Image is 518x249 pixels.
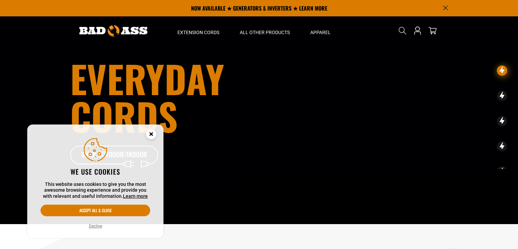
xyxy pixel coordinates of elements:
[79,25,147,36] img: Bad Ass Extension Cords
[230,16,300,45] summary: All Other Products
[177,29,219,35] span: Extension Cords
[41,181,150,200] p: This website uses cookies to give you the most awesome browsing experience and provide you with r...
[87,223,104,230] button: Decline
[310,29,331,35] span: Apparel
[167,16,230,45] summary: Extension Cords
[300,16,341,45] summary: Apparel
[123,193,148,199] a: Learn more
[27,124,163,238] aside: Cookie Consent
[41,167,150,176] h2: We use cookies
[70,60,297,135] h1: Everyday cords
[397,25,408,36] summary: Search
[240,29,290,35] span: All Other Products
[41,205,150,216] button: Accept all & close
